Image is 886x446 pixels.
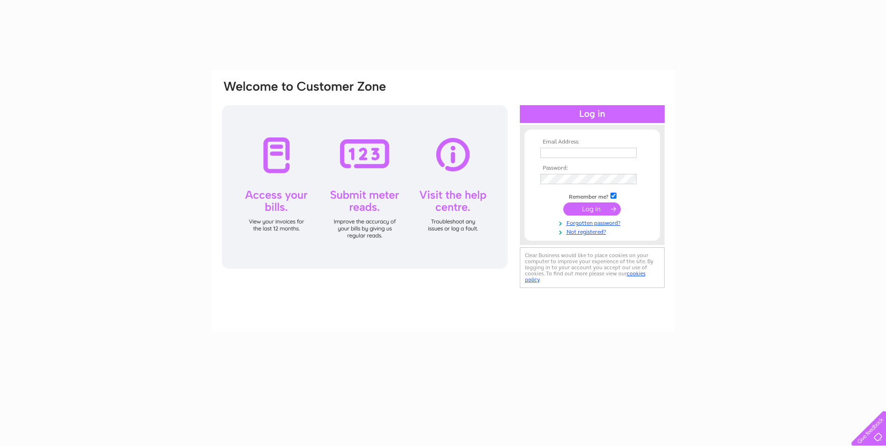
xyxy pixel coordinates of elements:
[540,218,646,227] a: Forgotten password?
[540,227,646,236] a: Not registered?
[538,191,646,201] td: Remember me?
[538,165,646,172] th: Password:
[525,270,645,283] a: cookies policy
[520,247,665,288] div: Clear Business would like to place cookies on your computer to improve your experience of the sit...
[563,202,621,216] input: Submit
[538,139,646,145] th: Email Address:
